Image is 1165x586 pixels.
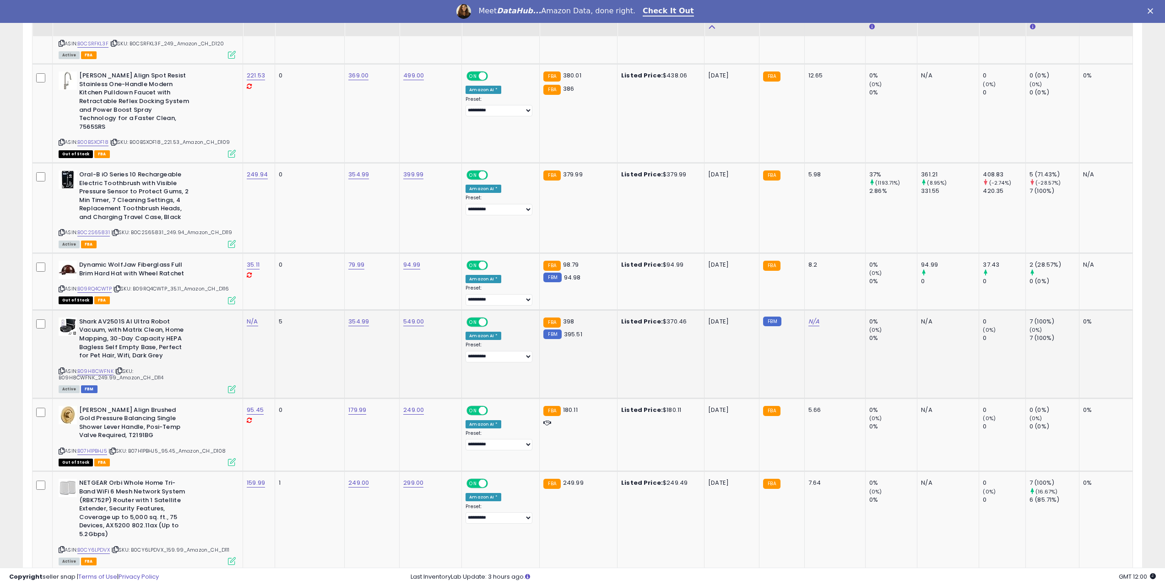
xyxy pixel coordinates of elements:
[113,285,229,292] span: | SKU: B09RQ4CWTP_35.11_Amazon_CH_D116
[487,406,501,414] span: OFF
[708,318,745,326] div: [DATE]
[403,71,424,80] a: 499.00
[921,318,972,326] div: N/A
[1030,479,1078,487] div: 7 (100%)
[59,71,236,157] div: ASIN:
[1083,170,1126,179] div: N/A
[478,6,635,16] div: Meet Amazon Data, done right.
[466,185,501,193] div: Amazon AI *
[9,573,159,581] div: seller snap | |
[983,88,1025,97] div: 0
[59,296,93,304] span: All listings that are currently out of stock and unavailable for purchase on Amazon
[1035,179,1061,186] small: (-28.57%)
[921,479,972,487] div: N/A
[78,572,117,581] a: Terms of Use
[111,229,233,236] span: | SKU: B0C2S65831_249.94_Amazon_CH_D119
[983,406,1025,414] div: 0
[563,317,574,326] span: 398
[466,430,532,451] div: Preset:
[621,405,663,414] b: Listed Price:
[1030,422,1078,431] div: 0 (0%)
[79,479,190,541] b: NETGEAR Orbi Whole Home Tri-Band WiFi 6 Mesh Network System (RBK752P) Router with 1 Satellite Ext...
[563,170,583,179] span: 379.99
[279,71,337,80] div: 0
[983,187,1025,195] div: 420.35
[869,261,917,269] div: 0%
[81,241,97,248] span: FBA
[564,273,581,282] span: 94.98
[708,261,745,269] div: [DATE]
[59,71,77,90] img: 31EP1c3WIVL._SL40_.jpg
[983,479,1025,487] div: 0
[563,84,574,93] span: 386
[808,261,858,269] div: 8.2
[487,480,501,487] span: OFF
[869,488,882,495] small: (0%)
[921,170,979,179] div: 361.21
[869,326,882,334] small: (0%)
[808,317,819,326] a: N/A
[487,171,501,179] span: OFF
[411,573,1156,581] div: Last InventoryLab Update: 3 hours ago.
[983,488,996,495] small: (0%)
[9,572,43,581] strong: Copyright
[1030,261,1078,269] div: 2 (28.57%)
[983,318,1025,326] div: 0
[1030,88,1078,97] div: 0 (0%)
[543,273,561,282] small: FBM
[279,318,337,326] div: 5
[621,318,697,326] div: $370.46
[869,496,917,504] div: 0%
[79,318,190,362] b: Shark AV2501S AI Ultra Robot Vacuum, with Matrix Clean, Home Mapping, 30-Day Capacity HEPA Bagles...
[921,71,972,80] div: N/A
[59,261,236,303] div: ASIN:
[77,229,110,236] a: B0C2S65831
[1083,406,1126,414] div: 0%
[927,179,947,186] small: (8.95%)
[921,187,979,195] div: 331.55
[983,71,1025,80] div: 0
[643,6,694,16] a: Check It Out
[763,71,780,82] small: FBA
[875,179,900,186] small: (1193.71%)
[543,406,560,416] small: FBA
[59,558,80,565] span: All listings currently available for purchase on Amazon
[59,170,236,247] div: ASIN:
[59,367,163,381] span: | SKU: B09H8CWFNK_249.99_Amazon_CH_D114
[77,285,112,293] a: B09RQ4CWTP
[467,72,479,80] span: ON
[621,478,663,487] b: Listed Price:
[563,478,584,487] span: 249.99
[869,415,882,422] small: (0%)
[869,88,917,97] div: 0%
[563,405,578,414] span: 180.11
[808,170,858,179] div: 5.98
[543,261,560,271] small: FBA
[708,479,745,487] div: [DATE]
[279,261,337,269] div: 0
[348,317,369,326] a: 354.99
[808,71,858,80] div: 12.65
[543,85,560,95] small: FBA
[466,285,532,306] div: Preset:
[403,317,424,326] a: 549.00
[1030,406,1078,414] div: 0 (0%)
[564,330,582,339] span: 395.51
[763,261,780,271] small: FBA
[621,170,697,179] div: $379.99
[59,51,80,59] span: All listings currently available for purchase on Amazon
[1030,187,1078,195] div: 7 (100%)
[708,170,745,179] div: [DATE]
[808,479,858,487] div: 7.64
[621,71,697,80] div: $438.06
[921,277,979,285] div: 0
[983,496,1025,504] div: 0
[466,332,501,340] div: Amazon AI *
[621,260,663,269] b: Listed Price:
[403,478,423,487] a: 299.00
[81,558,97,565] span: FBA
[1083,71,1126,80] div: 0%
[403,170,423,179] a: 399.99
[869,170,917,179] div: 37%
[543,479,560,489] small: FBA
